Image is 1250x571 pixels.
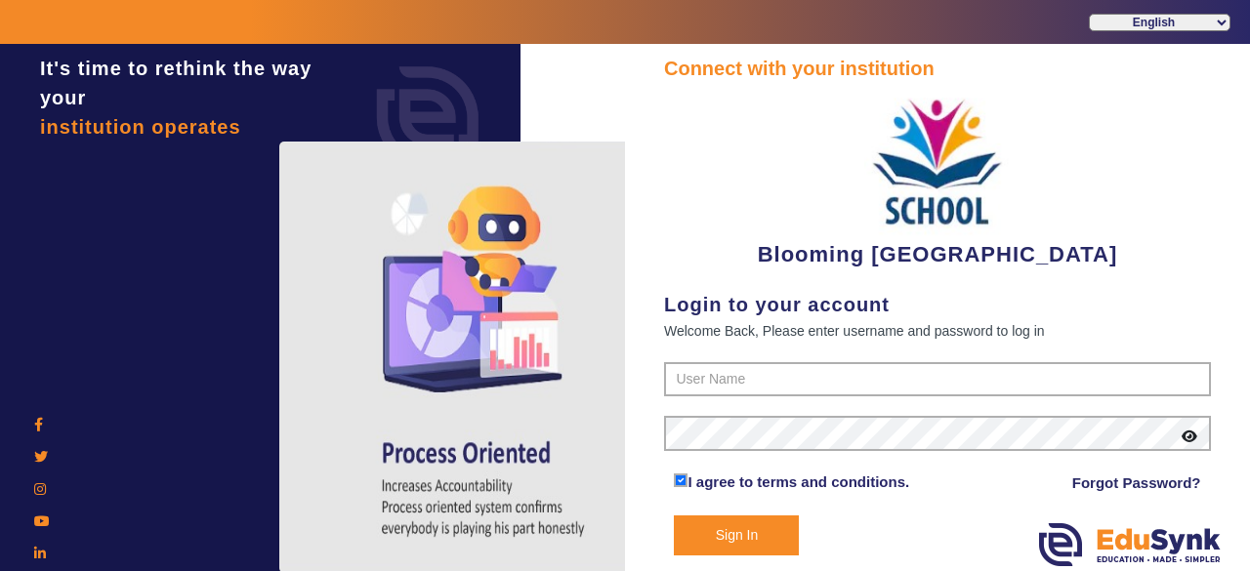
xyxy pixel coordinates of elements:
[40,116,241,138] span: institution operates
[864,83,1011,238] img: 3e5c6726-73d6-4ac3-b917-621554bbe9c3
[664,290,1211,319] div: Login to your account
[664,83,1211,270] div: Blooming [GEOGRAPHIC_DATA]
[1072,471,1201,495] a: Forgot Password?
[687,473,909,490] a: I agree to terms and conditions.
[674,515,799,555] button: Sign In
[664,319,1211,343] div: Welcome Back, Please enter username and password to log in
[354,44,501,190] img: login.png
[40,58,312,108] span: It's time to rethink the way your
[1039,523,1221,566] img: edusynk.png
[664,362,1211,397] input: User Name
[664,54,1211,83] div: Connect with your institution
